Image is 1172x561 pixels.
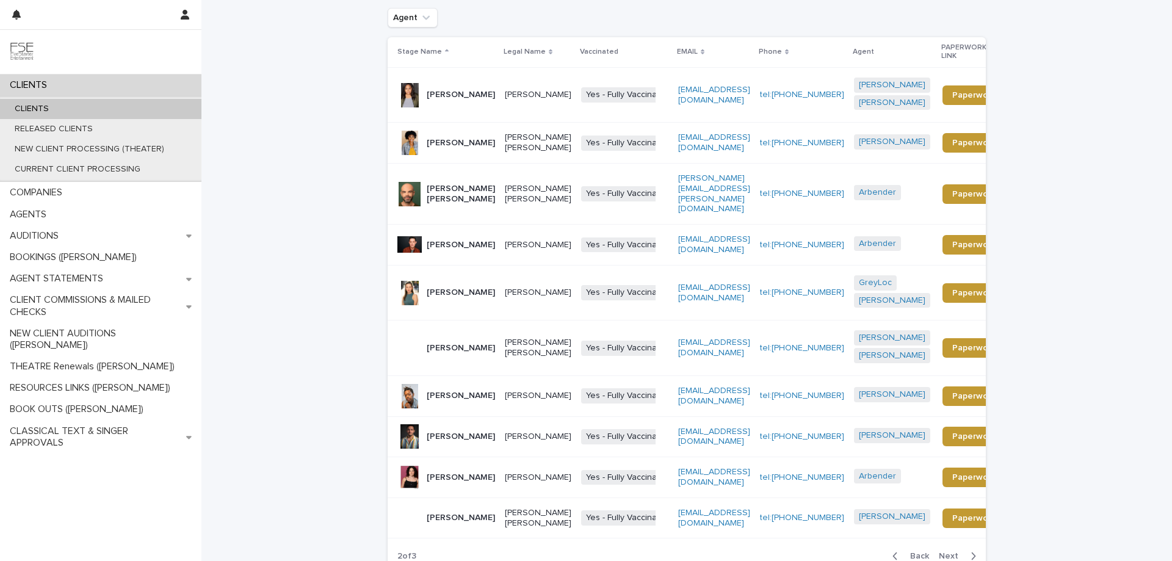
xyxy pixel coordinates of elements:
[5,328,201,351] p: NEW CLIENT AUDITIONS ([PERSON_NAME])
[581,470,675,485] span: Yes - Fully Vaccinated
[859,389,925,400] a: [PERSON_NAME]
[427,138,495,148] p: [PERSON_NAME]
[5,361,184,372] p: THEATRE Renewals ([PERSON_NAME])
[427,240,495,250] p: [PERSON_NAME]
[5,404,153,415] p: BOOK OUTS ([PERSON_NAME])
[760,189,844,198] a: tel:[PHONE_NUMBER]
[397,45,442,59] p: Stage Name
[952,514,996,523] span: Paperwork
[5,230,68,242] p: AUDITIONS
[859,80,925,90] a: [PERSON_NAME]
[5,124,103,134] p: RELEASED CLIENTS
[942,85,1005,105] a: Paperwork
[505,508,571,529] p: [PERSON_NAME] [PERSON_NAME]
[678,283,750,302] a: [EMAIL_ADDRESS][DOMAIN_NAME]
[10,40,34,64] img: 9JgRvJ3ETPGCJDhvPVA5
[859,295,925,306] a: [PERSON_NAME]
[952,344,996,352] span: Paperwork
[581,186,675,201] span: Yes - Fully Vaccinated
[581,341,675,356] span: Yes - Fully Vaccinated
[388,457,1025,498] tr: [PERSON_NAME][PERSON_NAME]Yes - Fully Vaccinated[EMAIL_ADDRESS][DOMAIN_NAME]tel:[PHONE_NUMBER]Arb...
[853,45,874,59] p: Agent
[5,252,146,263] p: BOOKINGS ([PERSON_NAME])
[952,473,996,482] span: Paperwork
[760,139,844,147] a: tel:[PHONE_NUMBER]
[759,45,782,59] p: Phone
[678,133,750,152] a: [EMAIL_ADDRESS][DOMAIN_NAME]
[388,320,1025,376] tr: [PERSON_NAME][PERSON_NAME] [PERSON_NAME]Yes - Fully Vaccinated[EMAIL_ADDRESS][DOMAIN_NAME]tel:[PH...
[505,391,571,401] p: [PERSON_NAME]
[5,425,186,449] p: CLASSICAL TEXT & SINGER APPROVALS
[678,174,750,213] a: [PERSON_NAME][EMAIL_ADDRESS][PERSON_NAME][DOMAIN_NAME]
[5,382,180,394] p: RESOURCES LINKS ([PERSON_NAME])
[678,509,750,527] a: [EMAIL_ADDRESS][DOMAIN_NAME]
[952,432,996,441] span: Paperwork
[678,427,750,446] a: [EMAIL_ADDRESS][DOMAIN_NAME]
[952,392,996,400] span: Paperwork
[427,513,495,523] p: [PERSON_NAME]
[5,144,174,154] p: NEW CLIENT PROCESSING (THEATER)
[388,498,1025,538] tr: [PERSON_NAME][PERSON_NAME] [PERSON_NAME]Yes - Fully Vaccinated[EMAIL_ADDRESS][DOMAIN_NAME]tel:[PH...
[859,239,896,249] a: Arbender
[581,285,675,300] span: Yes - Fully Vaccinated
[5,273,113,284] p: AGENT STATEMENTS
[760,241,844,249] a: tel:[PHONE_NUMBER]
[859,98,925,108] a: [PERSON_NAME]
[942,509,1005,528] a: Paperwork
[760,513,844,522] a: tel:[PHONE_NUMBER]
[427,432,495,442] p: [PERSON_NAME]
[581,429,675,444] span: Yes - Fully Vaccinated
[942,133,1005,153] a: Paperwork
[859,512,925,522] a: [PERSON_NAME]
[939,552,966,560] span: Next
[504,45,546,59] p: Legal Name
[678,85,750,104] a: [EMAIL_ADDRESS][DOMAIN_NAME]
[859,333,925,343] a: [PERSON_NAME]
[760,90,844,99] a: tel:[PHONE_NUMBER]
[942,468,1005,487] a: Paperwork
[760,391,844,400] a: tel:[PHONE_NUMBER]
[427,90,495,100] p: [PERSON_NAME]
[505,472,571,483] p: [PERSON_NAME]
[581,136,675,151] span: Yes - Fully Vaccinated
[388,123,1025,164] tr: [PERSON_NAME][PERSON_NAME] [PERSON_NAME]Yes - Fully Vaccinated[EMAIL_ADDRESS][DOMAIN_NAME]tel:[PH...
[859,187,896,198] a: Arbender
[760,473,844,482] a: tel:[PHONE_NUMBER]
[388,416,1025,457] tr: [PERSON_NAME][PERSON_NAME]Yes - Fully Vaccinated[EMAIL_ADDRESS][DOMAIN_NAME]tel:[PHONE_NUMBER][PE...
[760,344,844,352] a: tel:[PHONE_NUMBER]
[505,338,571,358] p: [PERSON_NAME] [PERSON_NAME]
[942,235,1005,255] a: Paperwork
[388,225,1025,266] tr: [PERSON_NAME][PERSON_NAME]Yes - Fully Vaccinated[EMAIL_ADDRESS][DOMAIN_NAME]tel:[PHONE_NUMBER]Arb...
[941,41,999,63] p: PAPERWORK LINK
[942,386,1005,406] a: Paperwork
[581,510,675,526] span: Yes - Fully Vaccinated
[677,45,698,59] p: EMAIL
[388,375,1025,416] tr: [PERSON_NAME][PERSON_NAME]Yes - Fully Vaccinated[EMAIL_ADDRESS][DOMAIN_NAME]tel:[PHONE_NUMBER][PE...
[427,288,495,298] p: [PERSON_NAME]
[427,343,495,353] p: [PERSON_NAME]
[388,67,1025,123] tr: [PERSON_NAME][PERSON_NAME]Yes - Fully Vaccinated[EMAIL_ADDRESS][DOMAIN_NAME]tel:[PHONE_NUMBER][PE...
[581,87,675,103] span: Yes - Fully Vaccinated
[5,104,59,114] p: CLIENTS
[678,386,750,405] a: [EMAIL_ADDRESS][DOMAIN_NAME]
[388,265,1025,320] tr: [PERSON_NAME][PERSON_NAME]Yes - Fully Vaccinated[EMAIL_ADDRESS][DOMAIN_NAME]tel:[PHONE_NUMBER]Gre...
[859,350,925,361] a: [PERSON_NAME]
[952,289,996,297] span: Paperwork
[388,8,438,27] button: Agent
[903,552,929,560] span: Back
[952,241,996,249] span: Paperwork
[678,468,750,487] a: [EMAIL_ADDRESS][DOMAIN_NAME]
[427,472,495,483] p: [PERSON_NAME]
[5,294,186,317] p: CLIENT COMMISSIONS & MAILED CHECKS
[581,388,675,404] span: Yes - Fully Vaccinated
[505,288,571,298] p: [PERSON_NAME]
[942,184,1005,204] a: Paperwork
[952,91,996,100] span: Paperwork
[942,427,1005,446] a: Paperwork
[427,391,495,401] p: [PERSON_NAME]
[5,209,56,220] p: AGENTS
[5,187,72,198] p: COMPANIES
[678,235,750,254] a: [EMAIL_ADDRESS][DOMAIN_NAME]
[505,184,571,204] p: [PERSON_NAME] [PERSON_NAME]
[942,283,1005,303] a: Paperwork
